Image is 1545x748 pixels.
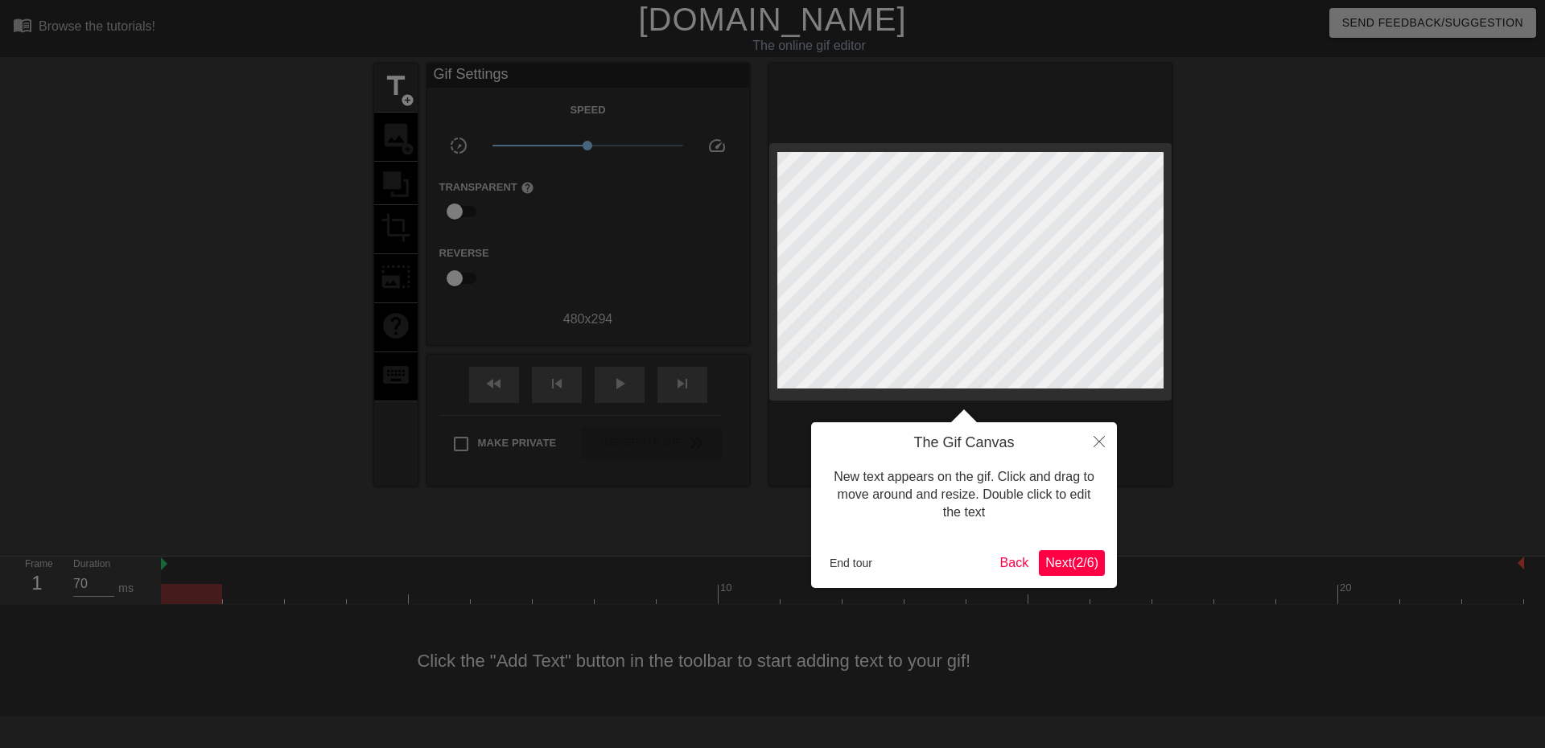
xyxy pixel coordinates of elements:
[994,550,1036,576] button: Back
[1081,422,1117,459] button: Close
[823,452,1105,538] div: New text appears on the gif. Click and drag to move around and resize. Double click to edit the text
[823,434,1105,452] h4: The Gif Canvas
[823,551,879,575] button: End tour
[1045,556,1098,569] span: Next ( 2 / 6 )
[1039,550,1105,576] button: Next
